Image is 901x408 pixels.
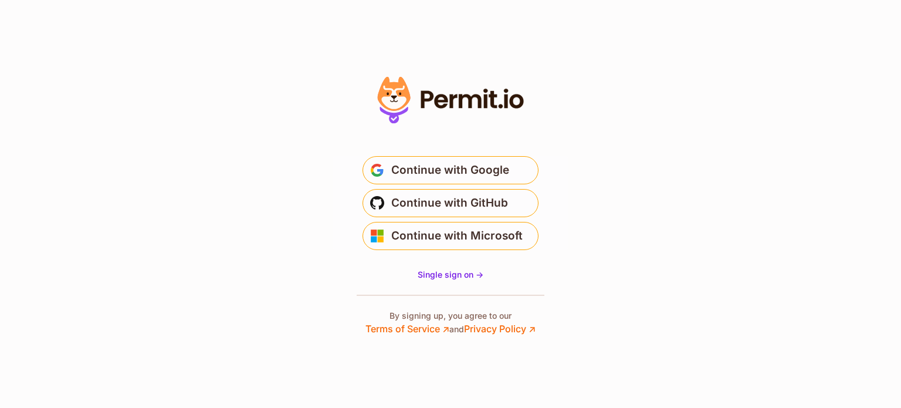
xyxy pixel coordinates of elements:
span: Continue with Microsoft [391,227,523,245]
button: Continue with GitHub [363,189,538,217]
a: Privacy Policy ↗ [464,323,536,335]
span: Single sign on -> [418,269,483,279]
span: Continue with GitHub [391,194,508,213]
a: Single sign on -> [418,269,483,281]
button: Continue with Google [363,156,538,184]
span: Continue with Google [391,161,509,180]
p: By signing up, you agree to our and [365,310,536,336]
a: Terms of Service ↗ [365,323,449,335]
button: Continue with Microsoft [363,222,538,250]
